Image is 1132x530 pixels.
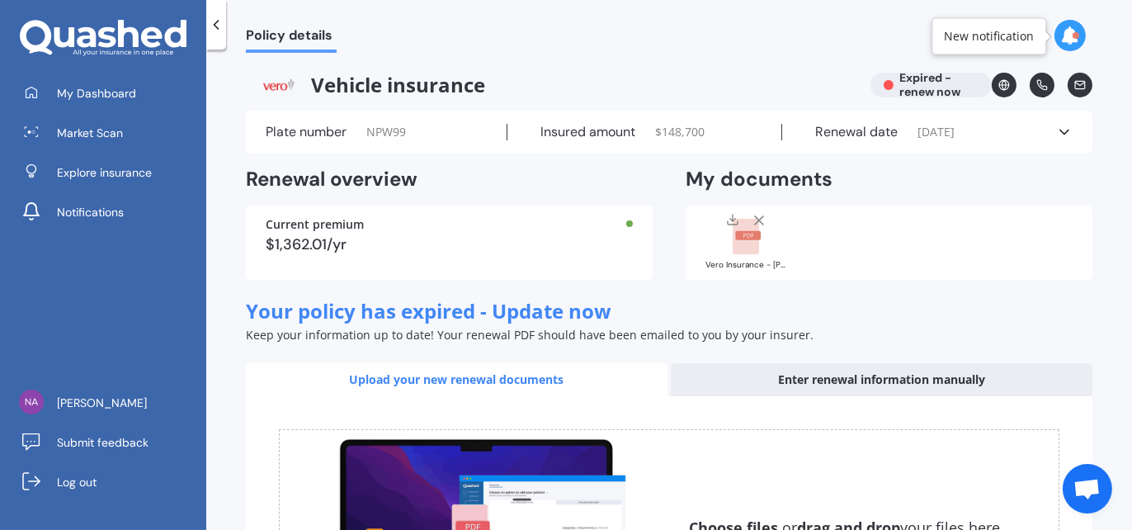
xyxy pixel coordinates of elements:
[540,124,635,140] label: Insured amount
[266,237,633,252] div: $1,362.01/yr
[246,27,337,50] span: Policy details
[12,77,206,110] a: My Dashboard
[266,219,633,230] div: Current premium
[12,116,206,149] a: Market Scan
[246,297,611,324] span: Your policy has expired - Update now
[19,390,44,414] img: b9dde996091f98ffe935bac4a58a5681
[246,167,653,192] h2: Renewal overview
[57,164,152,181] span: Explore insurance
[705,261,788,269] div: Vero Insurance - Jones N_ important.pdf
[246,327,814,343] span: Keep your information up to date! Your renewal PDF should have been emailed to you by your insurer.
[671,363,1092,396] div: Enter renewal information manually
[57,395,147,411] span: [PERSON_NAME]
[944,28,1034,45] div: New notification
[12,196,206,229] a: Notifications
[57,125,123,141] span: Market Scan
[655,124,705,140] span: $ 148,700
[1063,464,1112,513] a: Open chat
[57,204,124,220] span: Notifications
[12,426,206,459] a: Submit feedback
[57,434,149,451] span: Submit feedback
[246,73,311,97] img: Vero.png
[12,156,206,189] a: Explore insurance
[12,466,206,499] a: Log out
[12,386,206,419] a: [PERSON_NAME]
[246,363,667,396] div: Upload your new renewal documents
[366,124,406,140] span: NPW99
[266,124,347,140] label: Plate number
[57,85,136,102] span: My Dashboard
[815,124,898,140] label: Renewal date
[57,474,97,490] span: Log out
[686,167,832,192] h2: My documents
[246,73,857,97] span: Vehicle insurance
[917,124,955,140] span: [DATE]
